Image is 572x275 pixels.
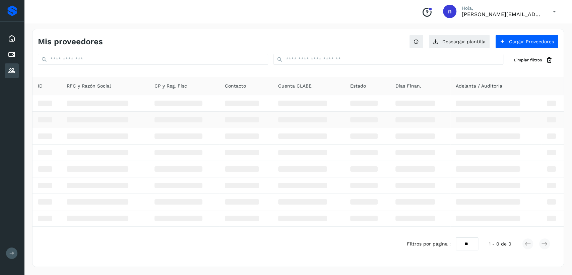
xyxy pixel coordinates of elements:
[154,82,187,90] span: CP y Reg. Fisc
[278,82,312,90] span: Cuenta CLABE
[495,35,558,49] button: Cargar Proveedores
[489,240,511,248] span: 1 - 0 de 0
[38,37,103,47] h4: Mis proveedores
[514,57,542,63] span: Limpiar filtros
[5,31,19,46] div: Inicio
[5,63,19,78] div: Proveedores
[509,54,558,66] button: Limpiar filtros
[395,82,421,90] span: Días Finan.
[225,82,246,90] span: Contacto
[429,35,490,49] button: Descargar plantilla
[38,82,43,90] span: ID
[5,47,19,62] div: Cuentas por pagar
[67,82,111,90] span: RFC y Razón Social
[406,240,450,248] span: Filtros por página :
[350,82,366,90] span: Estado
[462,11,542,17] p: nelly@shuttlecentral.com
[456,82,502,90] span: Adelanta / Auditoría
[462,5,542,11] p: Hola,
